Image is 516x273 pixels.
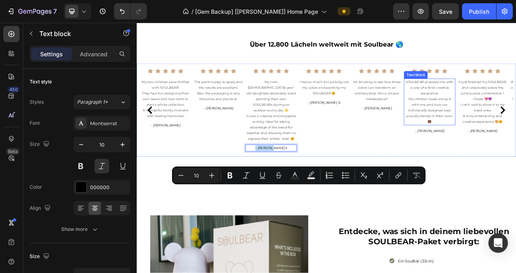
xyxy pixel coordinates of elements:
div: Styles [30,98,44,106]
button: Paragraph 1* [73,95,130,109]
div: Rich Text Editor. Editing area: main [411,72,477,132]
button: Show more [30,222,130,237]
div: Editor contextual toolbar [172,166,426,184]
div: Rich Text Editor. Editing area: main [140,72,205,154]
p: 7 [53,6,57,16]
p: SOULBEAR provided me with a one-of-a-kind creative experience. [344,73,408,94]
p: My twin [DEMOGRAPHIC_DATA]-year-old daughters absolutely loved painting their own SOULBEARs durin... [140,73,204,116]
p: I can't wait to show it to my loved ones. [412,102,476,116]
p: My two children were thrilled with SOULBEAR! [5,73,69,87]
p: - [PERSON_NAME] [344,135,408,143]
div: Open Intercom Messenger [488,233,508,253]
p: II just finished my SOULBEAR, and I absolutely adore the pink-purple combination I chose! 💖💜 [412,73,476,102]
p: My children loved doing it with me, and now our individually designed bear proudly stands in thei... [344,94,408,131]
a: HOL ES DIR JETZT [191,186,296,206]
div: Rich Text Editor. Editing area: main [411,134,477,143]
span: Über 12.800 Lächeln weltweit mit Soulbear 🌎 [145,23,342,33]
div: Align [30,203,52,214]
button: 7 [3,3,60,19]
div: Show more [61,225,99,233]
p: A truly entertaining and creative experience 🎨😊 [412,116,476,131]
button: Carousel Back Arrow [11,106,24,119]
p: Advanced [80,50,107,58]
div: Undo/Redo [114,3,147,19]
div: Size [30,251,51,262]
div: Color [30,183,42,191]
p: - [PERSON_NAME] [5,128,69,135]
p: It's amazing to see how three colors can transform an ordinary bear into a unique masterpiece!! [276,73,340,102]
p: It was a creative and enjoyable activity, ideal for taking advantage of the beautiful weather and... [140,116,204,153]
iframe: Design area [137,23,516,273]
div: Text style [30,78,52,85]
p: - [PERSON_NAME].S [140,157,204,164]
p: - [PERSON_NAME] [412,135,476,143]
div: Montserrat [90,120,128,127]
p: The paint is easy to apply and the results are excellent. [73,73,137,87]
p: I had so much fun picking out my colors and painting my SOULBEAR 😊 [208,73,272,94]
p: A wonderful family moment with lasting memories! [5,109,69,124]
div: Beta [6,148,19,155]
p: - [PERSON_NAME] [276,106,340,113]
div: Font [30,119,40,127]
p: Settings [40,50,63,58]
button: Save [432,3,459,19]
span: / [191,7,193,16]
button: Publish [462,3,496,19]
span: Save [439,8,452,15]
p: Also, the packaging is very attractive and practical. [73,87,137,102]
p: They had fun designing their own bears and now want to start a whole collection. [5,87,69,109]
div: Text block [345,63,372,70]
div: HOL ES DIR JETZT [217,191,270,201]
div: 000000 [90,184,128,191]
div: Publish [469,7,489,16]
div: 450 [8,86,19,93]
div: Rich Text Editor. Editing area: main [207,98,273,107]
span: [Gem Backup] [[PERSON_NAME]] Home Page [195,7,318,16]
p: - [PERSON_NAME] A. [208,99,272,106]
p: - [PERSON_NAME] [73,106,137,113]
button: Carousel Next Arrow [463,106,476,119]
div: Rich Text Editor. Editing area: main [140,156,205,165]
span: Paragraph 1* [77,98,108,106]
div: Size [30,139,51,150]
p: Text block [39,29,108,38]
div: Rich Text Editor. Editing area: main [207,72,273,95]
